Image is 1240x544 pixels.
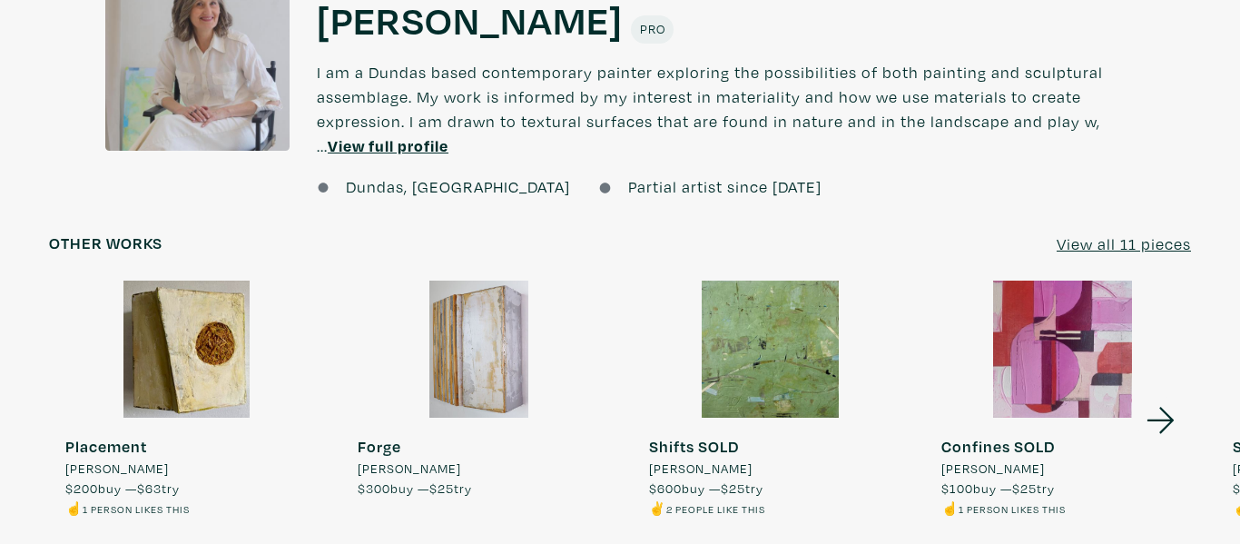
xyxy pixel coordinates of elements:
span: [PERSON_NAME] [649,459,753,479]
strong: Forge [358,436,401,457]
small: 2 people like this [666,502,765,516]
u: View all 11 pieces [1057,233,1191,254]
span: $200 [65,480,98,497]
a: Confines SOLD [PERSON_NAME] $100buy —$25try ☝️1 person likes this [925,281,1201,519]
span: buy — try [941,480,1055,497]
a: View all 11 pieces [1057,232,1191,256]
a: Shifts SOLD [PERSON_NAME] $600buy —$25try ✌️2 people like this [633,281,909,519]
p: I am a Dundas based contemporary painter exploring the possibilities of both painting and sculptu... [317,44,1135,174]
span: $25 [721,480,745,497]
li: ✌️ [649,499,765,519]
span: Partial artist since [DATE] [628,176,822,197]
span: $100 [941,480,973,497]
span: $300 [358,480,390,497]
a: View full profile [328,135,448,156]
span: $25 [1012,480,1037,497]
span: buy — try [65,480,180,497]
a: Placement [PERSON_NAME] $200buy —$63try ☝️1 person likes this [49,281,325,519]
h6: Other works [49,233,162,253]
small: 1 person likes this [83,502,190,516]
span: [PERSON_NAME] [941,459,1045,479]
span: Dundas, [GEOGRAPHIC_DATA] [346,176,570,197]
li: ☝️ [941,499,1066,519]
span: [PERSON_NAME] [65,459,169,479]
small: 1 person likes this [959,502,1066,516]
li: ☝️ [65,499,190,519]
strong: Confines SOLD [941,436,1055,457]
span: [PERSON_NAME] [358,459,461,479]
span: buy — try [649,480,763,497]
span: $25 [429,480,454,497]
strong: Shifts SOLD [649,436,739,457]
span: $63 [137,480,162,497]
a: Forge [PERSON_NAME] $300buy —$25try [341,281,617,499]
strong: Placement [65,436,147,457]
span: $600 [649,480,682,497]
span: Pro [639,20,665,37]
span: buy — try [358,480,472,497]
